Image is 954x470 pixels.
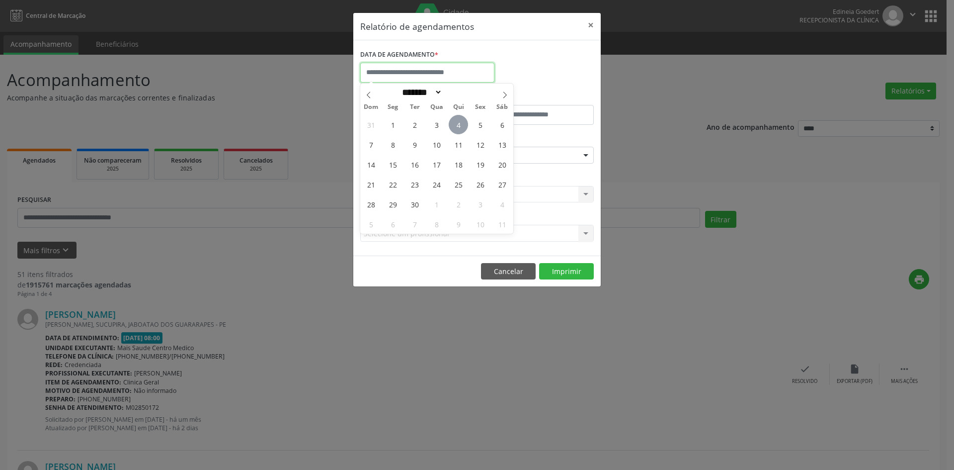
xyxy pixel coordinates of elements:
span: Setembro 14, 2025 [361,155,381,174]
span: Outubro 1, 2025 [427,194,446,214]
span: Setembro 10, 2025 [427,135,446,154]
span: Outubro 9, 2025 [449,214,468,234]
span: Outubro 2, 2025 [449,194,468,214]
span: Setembro 12, 2025 [471,135,490,154]
input: Year [442,87,475,97]
span: Seg [382,104,404,110]
span: Sáb [491,104,513,110]
span: Sex [470,104,491,110]
span: Qua [426,104,448,110]
span: Setembro 20, 2025 [492,155,512,174]
span: Setembro 24, 2025 [427,175,446,194]
span: Outubro 6, 2025 [383,214,402,234]
span: Setembro 19, 2025 [471,155,490,174]
span: Setembro 2, 2025 [405,115,424,134]
span: Outubro 8, 2025 [427,214,446,234]
button: Imprimir [539,263,594,280]
span: Outubro 11, 2025 [492,214,512,234]
span: Setembro 17, 2025 [427,155,446,174]
span: Outubro 10, 2025 [471,214,490,234]
button: Cancelar [481,263,536,280]
label: ATÉ [479,90,594,105]
span: Outubro 4, 2025 [492,194,512,214]
span: Outubro 7, 2025 [405,214,424,234]
span: Setembro 5, 2025 [471,115,490,134]
span: Setembro 13, 2025 [492,135,512,154]
span: Setembro 22, 2025 [383,175,402,194]
span: Outubro 3, 2025 [471,194,490,214]
span: Setembro 16, 2025 [405,155,424,174]
span: Setembro 29, 2025 [383,194,402,214]
span: Setembro 9, 2025 [405,135,424,154]
label: DATA DE AGENDAMENTO [360,47,438,63]
span: Setembro 28, 2025 [361,194,381,214]
span: Setembro 27, 2025 [492,175,512,194]
span: Setembro 7, 2025 [361,135,381,154]
span: Setembro 23, 2025 [405,175,424,194]
span: Setembro 6, 2025 [492,115,512,134]
h5: Relatório de agendamentos [360,20,474,33]
span: Qui [448,104,470,110]
span: Setembro 21, 2025 [361,175,381,194]
span: Setembro 25, 2025 [449,175,468,194]
span: Setembro 3, 2025 [427,115,446,134]
span: Setembro 1, 2025 [383,115,402,134]
button: Close [581,13,601,37]
span: Setembro 18, 2025 [449,155,468,174]
span: Setembro 11, 2025 [449,135,468,154]
span: Setembro 8, 2025 [383,135,402,154]
span: Ter [404,104,426,110]
span: Setembro 4, 2025 [449,115,468,134]
span: Agosto 31, 2025 [361,115,381,134]
span: Dom [360,104,382,110]
span: Setembro 26, 2025 [471,175,490,194]
span: Setembro 15, 2025 [383,155,402,174]
select: Month [398,87,442,97]
span: Outubro 5, 2025 [361,214,381,234]
span: Setembro 30, 2025 [405,194,424,214]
